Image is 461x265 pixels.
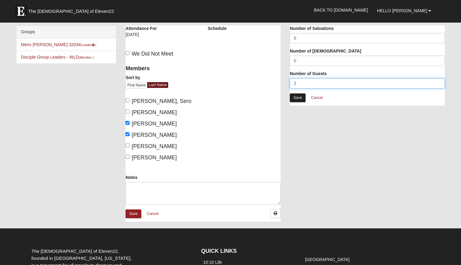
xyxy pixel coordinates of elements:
span: [PERSON_NAME] [132,132,177,138]
a: The [DEMOGRAPHIC_DATA] of Eleven22 [12,2,133,17]
a: First Name [126,82,147,89]
h4: QUICK LINKS [201,248,294,255]
input: [PERSON_NAME] [126,110,129,114]
span: [PERSON_NAME] [132,121,177,127]
a: Print Attendance Roster [270,209,281,218]
label: Number of [DEMOGRAPHIC_DATA] [290,48,361,54]
input: [PERSON_NAME] [126,121,129,125]
span: Hello [PERSON_NAME] [377,8,427,13]
input: [PERSON_NAME] [126,143,129,147]
a: Cancel [307,93,327,103]
div: Groups [16,26,116,38]
a: Save [290,93,306,102]
label: Number of Guests [290,71,327,77]
input: [PERSON_NAME] [126,132,129,136]
div: [DATE] [126,31,158,42]
img: Eleven22 logo [15,5,27,17]
span: [PERSON_NAME] [132,109,177,115]
a: Cancel [143,209,162,219]
label: Notes [126,174,137,180]
label: Sort by [126,74,140,81]
span: [PERSON_NAME], Sero [132,98,191,104]
span: [PERSON_NAME] [132,154,177,161]
small: (Member ) [79,56,94,59]
input: [PERSON_NAME] [126,155,129,159]
input: [PERSON_NAME], Sero [126,98,129,102]
input: We Did Not Meet [126,51,129,55]
span: We Did Not Meet [132,51,173,57]
label: Schedule [208,25,227,31]
a: Save [126,209,141,218]
a: Hello [PERSON_NAME] [372,3,436,18]
label: Number of Salvations [290,25,334,31]
span: The [DEMOGRAPHIC_DATA] of Eleven22 [28,8,114,14]
a: Mens [PERSON_NAME] 32034(Leader) [21,42,96,47]
a: Disciple Group Leaders - WLD(Member ) [21,55,94,60]
small: (Leader ) [81,43,96,47]
span: [PERSON_NAME] [132,143,177,149]
label: Attendance For [126,25,157,31]
h4: Members [126,65,199,72]
a: Last Name [147,82,168,88]
a: Back to [DOMAIN_NAME] [309,2,372,18]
